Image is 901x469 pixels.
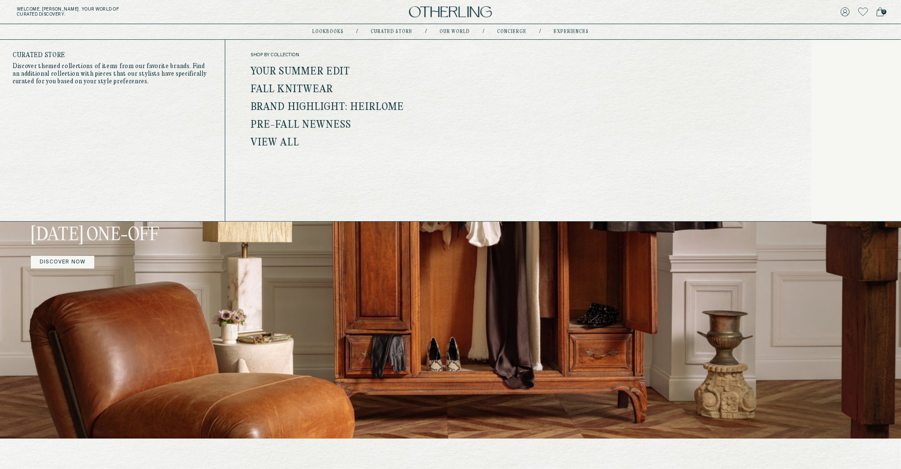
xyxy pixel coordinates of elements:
[31,225,255,247] h3: [DATE] One-off
[483,28,484,35] div: /
[251,120,352,131] a: Pre-Fall Newness
[876,6,884,18] a: 0
[312,30,344,34] a: lookbooks
[251,102,404,113] a: Brand Highlight: Heirlome
[371,30,412,34] a: Curated store
[13,63,212,85] p: Discover themed collections of items from our favorite brands. Find an additional collection with...
[13,52,212,58] h4: Curated store
[554,30,589,34] a: experiences
[251,84,333,95] a: Fall Knitwear
[251,66,350,77] a: Your Summer Edit
[251,52,463,58] span: shop by collection
[409,6,492,18] img: logo
[31,256,94,269] a: DISCOVER NOW
[425,28,427,35] div: /
[251,137,299,148] a: View all
[440,30,470,34] a: Our world
[356,28,358,35] div: /
[497,30,527,34] a: concierge
[882,9,887,14] span: 0
[17,7,277,17] h5: Welcome, [PERSON_NAME] . Your world of curated discovery.
[539,28,541,35] div: /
